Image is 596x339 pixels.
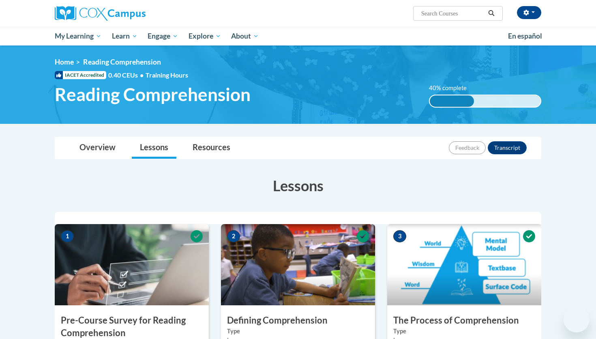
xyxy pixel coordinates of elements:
[107,27,143,45] a: Learn
[189,31,221,41] span: Explore
[227,327,369,336] label: Type
[420,9,485,18] input: Search Courses
[49,27,107,45] a: My Learning
[61,230,74,242] span: 1
[108,71,146,80] span: 0.40 CEUs
[393,327,535,336] label: Type
[55,6,209,21] a: Cox Campus
[226,27,264,45] a: About
[227,230,240,242] span: 2
[449,141,486,154] button: Feedback
[55,84,251,105] span: Reading Comprehension
[517,6,541,19] button: Account Settings
[221,314,375,327] h3: Defining Comprehension
[503,28,547,45] a: En español
[393,230,406,242] span: 3
[142,27,183,45] a: Engage
[508,32,542,40] span: En español
[221,224,375,305] img: Course Image
[43,27,553,45] div: Main menu
[55,58,74,66] a: Home
[146,71,188,79] span: Training Hours
[83,58,161,66] span: Reading Comprehension
[183,27,226,45] a: Explore
[430,95,474,107] div: 40% complete
[55,31,101,41] span: My Learning
[112,31,137,41] span: Learn
[71,137,124,159] a: Overview
[55,71,106,79] span: IACET Accredited
[488,141,527,154] button: Transcript
[132,137,176,159] a: Lessons
[55,224,209,305] img: Course Image
[387,224,541,305] img: Course Image
[429,84,476,93] label: 40% complete
[140,71,144,79] span: •
[485,9,497,18] button: Search
[55,175,541,196] h3: Lessons
[387,314,541,327] h3: The Process of Comprehension
[564,307,590,333] iframe: Button to launch messaging window
[231,31,259,41] span: About
[148,31,178,41] span: Engage
[55,6,146,21] img: Cox Campus
[184,137,238,159] a: Resources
